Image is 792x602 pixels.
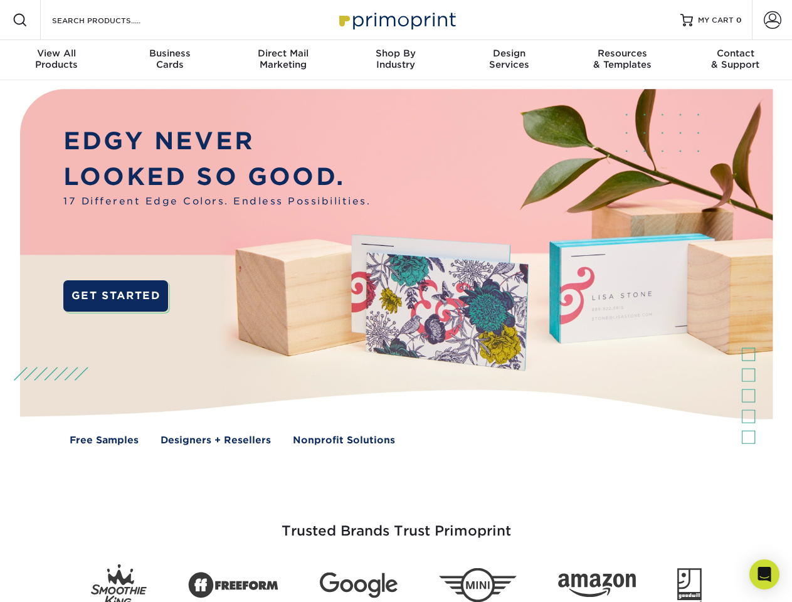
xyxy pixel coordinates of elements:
img: Primoprint [334,6,459,33]
a: Free Samples [70,433,139,448]
h3: Trusted Brands Trust Primoprint [29,493,763,554]
a: BusinessCards [113,40,226,80]
span: Direct Mail [226,48,339,59]
span: 0 [736,16,742,24]
input: SEARCH PRODUCTS..... [51,13,173,28]
div: Services [453,48,566,70]
div: Marketing [226,48,339,70]
a: DesignServices [453,40,566,80]
a: Shop ByIndustry [339,40,452,80]
div: Open Intercom Messenger [749,559,779,589]
span: MY CART [698,15,734,26]
a: Contact& Support [679,40,792,80]
a: Nonprofit Solutions [293,433,395,448]
img: Amazon [558,574,636,598]
p: LOOKED SO GOOD. [63,159,371,195]
a: GET STARTED [63,280,168,312]
img: Google [320,573,398,598]
span: Design [453,48,566,59]
span: Contact [679,48,792,59]
a: Designers + Resellers [161,433,271,448]
img: Goodwill [677,568,702,602]
span: Shop By [339,48,452,59]
a: Direct MailMarketing [226,40,339,80]
div: Industry [339,48,452,70]
div: & Templates [566,48,678,70]
iframe: Google Customer Reviews [3,564,107,598]
p: EDGY NEVER [63,124,371,159]
span: Resources [566,48,678,59]
span: Business [113,48,226,59]
a: Resources& Templates [566,40,678,80]
div: Cards [113,48,226,70]
span: 17 Different Edge Colors. Endless Possibilities. [63,194,371,209]
div: & Support [679,48,792,70]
